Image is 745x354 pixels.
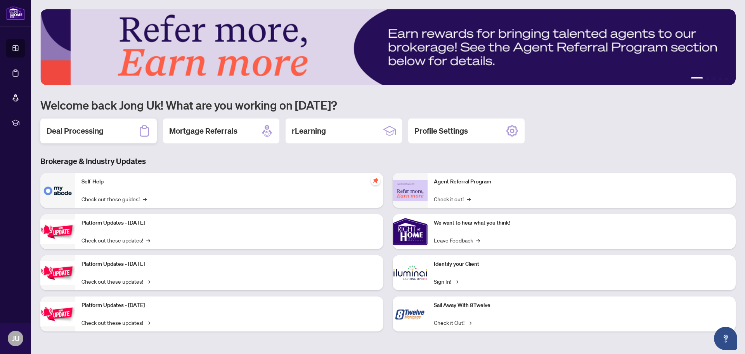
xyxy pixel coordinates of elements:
[691,77,703,80] button: 1
[81,195,147,203] a: Check out these guides!→
[712,77,716,80] button: 3
[393,296,428,331] img: Sail Away With 8Twelve
[454,277,458,286] span: →
[47,126,104,136] h2: Deal Processing
[725,77,728,80] button: 5
[434,178,729,186] p: Agent Referral Program
[81,260,377,269] p: Platform Updates - [DATE]
[393,255,428,290] img: Identify your Client
[146,318,150,327] span: →
[81,236,150,244] a: Check out these updates!→
[146,236,150,244] span: →
[81,219,377,227] p: Platform Updates - [DATE]
[40,302,75,326] img: Platform Updates - June 23, 2025
[434,219,729,227] p: We want to hear what you think!
[434,260,729,269] p: Identify your Client
[40,261,75,285] img: Platform Updates - July 8, 2025
[476,236,480,244] span: →
[81,318,150,327] a: Check out these updates!→
[714,327,737,350] button: Open asap
[143,195,147,203] span: →
[12,333,19,344] span: JU
[40,98,736,112] h1: Welcome back Jong Uk! What are you working on [DATE]?
[434,301,729,310] p: Sail Away With 8Twelve
[81,301,377,310] p: Platform Updates - [DATE]
[467,195,471,203] span: →
[40,9,736,85] img: Slide 0
[414,126,468,136] h2: Profile Settings
[706,77,709,80] button: 2
[40,173,75,208] img: Self-Help
[434,318,471,327] a: Check it Out!→
[40,156,736,167] h3: Brokerage & Industry Updates
[393,214,428,249] img: We want to hear what you think!
[468,318,471,327] span: →
[81,178,377,186] p: Self-Help
[6,6,25,20] img: logo
[292,126,326,136] h2: rLearning
[169,126,237,136] h2: Mortgage Referrals
[146,277,150,286] span: →
[719,77,722,80] button: 4
[371,176,380,185] span: pushpin
[81,277,150,286] a: Check out these updates!→
[40,220,75,244] img: Platform Updates - July 21, 2025
[434,277,458,286] a: Sign In!→
[434,195,471,203] a: Check it out!→
[434,236,480,244] a: Leave Feedback→
[393,180,428,201] img: Agent Referral Program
